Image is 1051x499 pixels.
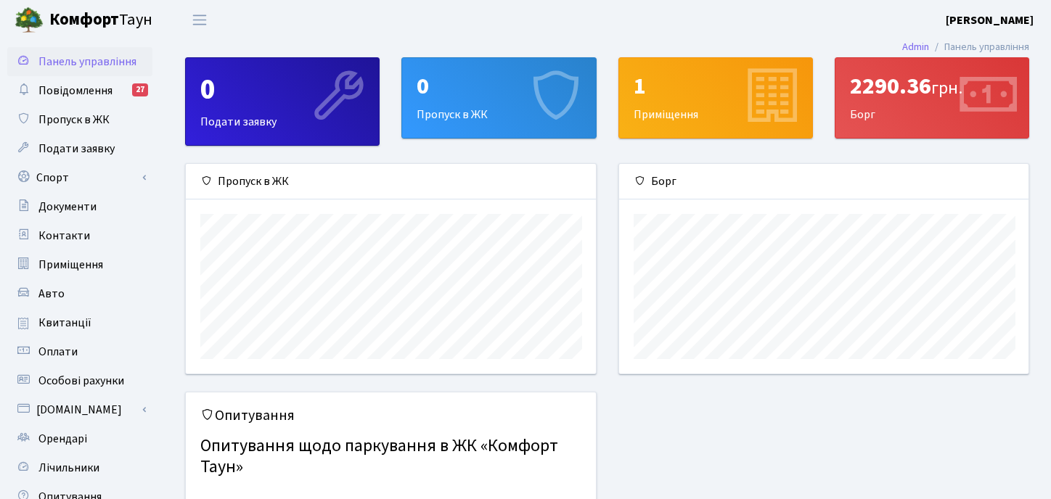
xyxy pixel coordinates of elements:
a: Особові рахунки [7,366,152,395]
a: Подати заявку [7,134,152,163]
a: [PERSON_NAME] [946,12,1034,29]
span: Панель управління [38,54,136,70]
a: Спорт [7,163,152,192]
span: Пропуск в ЖК [38,112,110,128]
a: Панель управління [7,47,152,76]
a: Авто [7,279,152,308]
span: Квитанції [38,315,91,331]
nav: breadcrumb [880,32,1051,62]
a: Лічильники [7,453,152,482]
button: Переключити навігацію [181,8,218,32]
a: 0Пропуск в ЖК [401,57,596,139]
a: Оплати [7,337,152,366]
span: Оплати [38,344,78,360]
a: Документи [7,192,152,221]
a: Приміщення [7,250,152,279]
div: 2290.36 [850,73,1014,100]
span: Таун [49,8,152,33]
a: Контакти [7,221,152,250]
span: Приміщення [38,257,103,273]
span: Повідомлення [38,83,113,99]
div: Приміщення [619,58,812,138]
div: Борг [835,58,1028,138]
span: Лічильники [38,460,99,476]
div: 1 [634,73,798,100]
h4: Опитування щодо паркування в ЖК «Комфорт Таун» [200,430,581,484]
span: Орендарі [38,431,87,447]
span: Документи [38,199,97,215]
span: Особові рахунки [38,373,124,389]
div: Пропуск в ЖК [186,164,596,199]
a: Орендарі [7,424,152,453]
span: Авто [38,286,65,302]
div: Пропуск в ЖК [402,58,595,138]
a: 1Приміщення [618,57,813,139]
img: logo.png [15,6,44,35]
a: Admin [902,39,929,54]
div: Подати заявку [186,58,379,145]
a: Квитанції [7,308,152,337]
h5: Опитування [200,407,581,424]
span: Контакти [38,228,90,244]
div: 27 [132,83,148,96]
div: Борг [619,164,1029,199]
li: Панель управління [929,39,1029,55]
a: 0Подати заявку [185,57,380,146]
div: 0 [200,73,364,107]
b: Комфорт [49,8,119,31]
a: [DOMAIN_NAME] [7,395,152,424]
div: 0 [417,73,581,100]
a: Повідомлення27 [7,76,152,105]
span: Подати заявку [38,141,115,157]
a: Пропуск в ЖК [7,105,152,134]
span: грн. [931,75,962,101]
b: [PERSON_NAME] [946,12,1034,28]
